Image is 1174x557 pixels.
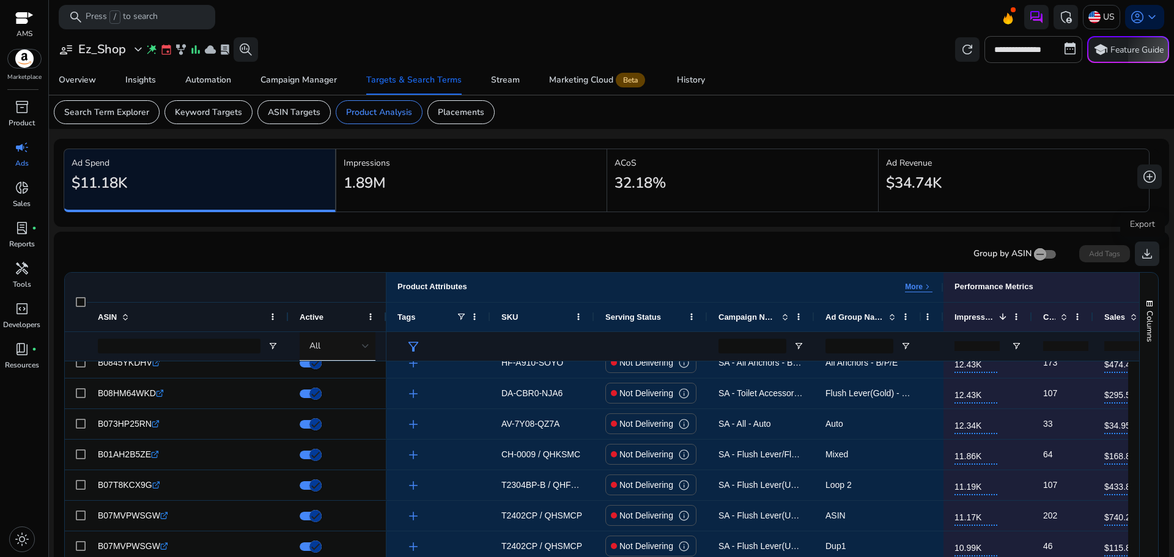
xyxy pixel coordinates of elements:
[406,509,421,523] span: add
[86,10,158,24] p: Press to search
[886,157,1142,169] p: Ad Revenue
[678,479,690,491] span: info
[954,383,997,404] span: 12.43K
[905,282,923,292] p: More
[1043,350,1057,375] p: 173
[718,541,865,551] span: SA - Flush Lever(Universal) - Auto(PD)
[825,449,848,459] span: Mixed
[15,301,29,316] span: code_blocks
[15,28,34,39] p: AMS
[1104,312,1125,322] span: Sales
[346,106,412,119] p: Product Analysis
[501,511,582,520] span: T2402CP / QHSMCP
[406,339,421,354] span: filter_alt
[397,282,467,292] div: Product Attributes
[1142,169,1157,184] span: add_circle
[98,419,152,429] span: B073HP25RN
[718,339,786,353] input: Campaign Name Filter Input
[13,198,31,209] p: Sales
[501,388,563,398] span: DA-CBR0-NJA6
[32,226,37,231] span: fiber_manual_record
[615,157,871,169] p: ACoS
[616,73,645,87] span: Beta
[501,541,582,551] span: T2402CP / QHSMCP
[605,312,661,322] span: Serving Status
[1103,6,1115,28] p: US
[68,10,83,24] span: search
[1135,242,1159,266] button: download
[32,347,37,352] span: fiber_manual_record
[7,73,42,82] p: Marketplace
[954,444,997,465] span: 11.86K
[619,442,673,467] p: Not Delivering
[1104,413,1147,434] span: $34.95
[15,140,29,155] span: campaign
[15,100,29,114] span: inventory_2
[678,357,690,369] span: info
[15,221,29,235] span: lab_profile
[300,312,323,322] span: Active
[973,249,1032,259] h5: Group by ASIN
[491,76,520,84] div: Stream
[678,388,690,399] span: info
[1104,383,1147,404] span: $295.55
[1140,246,1154,261] span: download
[131,42,146,57] span: expand_more
[72,157,328,169] p: Ad Spend
[146,43,158,56] span: wand_stars
[825,339,893,353] input: Ad Group Name Filter Input
[438,106,484,119] p: Placements
[825,511,846,520] span: ASIN
[619,350,673,375] p: Not Delivering
[677,76,705,84] div: History
[406,417,421,432] span: add
[1043,312,1055,322] span: Clicks
[954,312,994,322] span: Impressions
[5,360,39,371] p: Resources
[1120,212,1165,237] div: Export
[397,312,415,322] span: Tags
[955,37,980,62] button: refresh
[204,43,216,56] span: cloud
[501,358,563,367] span: HF-A910-SOYO
[1043,381,1057,406] p: 107
[678,418,690,430] span: info
[549,75,648,85] div: Marketing Cloud
[260,76,337,84] div: Campaign Manager
[160,43,172,56] span: event
[1011,341,1021,351] button: Open Filter Menu
[175,43,187,56] span: family_history
[1043,503,1057,528] p: 202
[619,473,673,498] p: Not Delivering
[13,279,31,290] p: Tools
[954,352,997,373] span: 12.43K
[678,449,690,460] span: info
[8,50,41,68] img: amazon.svg
[1093,42,1108,57] span: school
[615,174,666,192] h2: 32.18%
[501,480,584,490] span: T2304BP-B / QHFMN
[125,76,156,84] div: Insights
[1130,10,1145,24] span: account_circle
[718,480,898,490] span: SA - Flush Lever(Universal Front) - Brand Loop
[901,341,910,351] button: Open Filter Menu
[825,388,915,398] span: Flush Lever(Gold) - P/E
[344,157,600,169] p: Impressions
[15,342,29,356] span: book_4
[501,419,559,429] span: AV-7Y08-QZ7A
[98,339,260,353] input: ASIN Filter Input
[718,312,777,322] span: Campaign Name
[718,358,809,367] span: SA - All Anchors - B/P/E
[234,37,258,62] button: search_insights
[1104,474,1147,495] span: $433.83
[309,340,320,352] span: All
[59,76,96,84] div: Overview
[15,532,29,547] span: light_mode
[954,413,997,434] span: 12.34K
[15,180,29,195] span: donut_small
[825,419,843,429] span: Auto
[406,478,421,493] span: add
[1145,10,1159,24] span: keyboard_arrow_down
[366,76,462,84] div: Targets & Search Terms
[1110,44,1164,56] p: Feature Guide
